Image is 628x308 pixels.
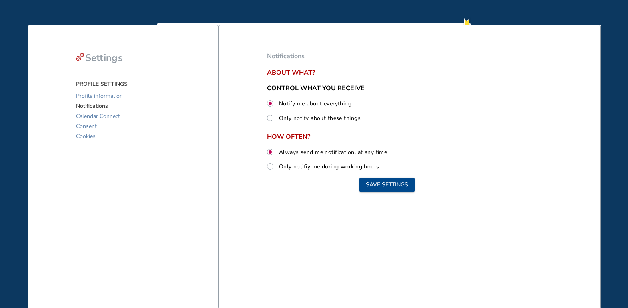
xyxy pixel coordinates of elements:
span: Settings [85,51,123,64]
span: HOW OFTEN? [267,133,507,140]
span: PROFILE SETTINGS [76,80,128,88]
span: Profile information [76,91,123,101]
span: CONTROL WHAT YOU RECEIVE [267,84,365,93]
span: Notifications [76,101,108,111]
div: new-notification [463,16,471,29]
label: Notify me about everything [277,98,351,109]
span: Consent [76,121,97,131]
span: Notifications [267,52,305,61]
label: Only notifiy me during working hours [277,161,379,172]
img: new-notification.cd065810.svg [463,16,471,29]
button: Save settings [359,178,415,192]
span: Calendar Connect [76,111,120,121]
label: Only notify about these things [277,113,361,123]
span: Cookies [76,131,96,141]
span: About what? [267,69,507,76]
label: Always send me notification, at any time [277,147,387,157]
div: settings-cog-red [76,53,84,61]
img: settings-cog-red.d5cea378.svg [76,53,84,61]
